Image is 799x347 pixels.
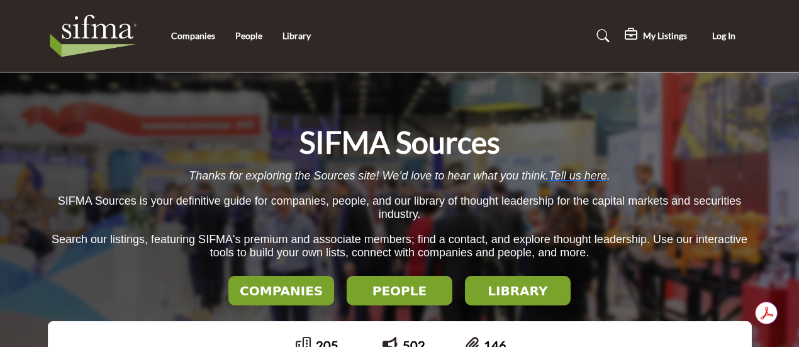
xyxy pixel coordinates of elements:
[350,283,449,299] h2: PEOPLE
[469,283,567,299] h2: LIBRARY
[299,123,500,162] h1: SIFMA Sources
[625,28,687,43] div: My Listings
[549,169,606,182] a: Tell us here
[232,283,330,299] h2: COMPANIES
[189,169,610,182] span: Thanks for exploring the Sources site! We’d love to hear what you think. .
[584,26,618,46] a: Search
[712,30,735,41] span: Log In
[228,276,334,305] button: COMPANIES
[643,30,687,42] h5: My Listings
[235,30,262,41] a: People
[171,30,215,41] a: Companies
[347,276,452,305] button: PEOPLE
[48,11,145,61] img: Site Logo
[58,195,742,220] span: SIFMA Sources is your definitive guide for companies, people, and our library of thought leadersh...
[696,25,752,48] button: Log In
[282,30,311,41] a: Library
[52,233,747,259] span: Search our listings, featuring SIFMA's premium and associate members; find a contact, and explore...
[465,276,571,305] button: LIBRARY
